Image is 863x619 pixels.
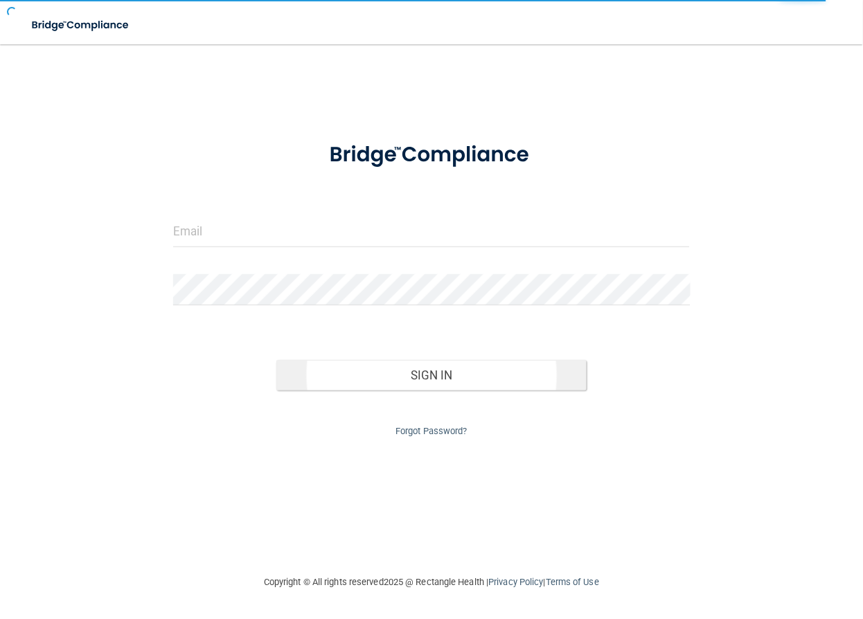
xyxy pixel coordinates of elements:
div: Copyright © All rights reserved 2025 @ Rectangle Health | | [179,560,684,604]
img: bridge_compliance_login_screen.278c3ca4.svg [308,127,555,183]
iframe: Drift Widget Chat Controller [625,522,846,576]
a: Privacy Policy [488,577,543,587]
input: Email [173,216,690,247]
img: bridge_compliance_login_screen.278c3ca4.svg [21,11,141,39]
button: Sign In [276,360,587,391]
a: Forgot Password? [395,426,468,436]
a: Terms of Use [546,577,599,587]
